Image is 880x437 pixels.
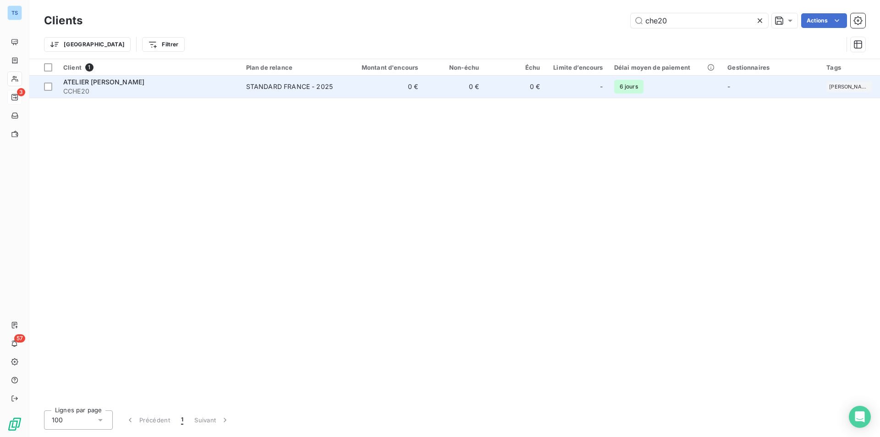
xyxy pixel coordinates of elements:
span: CCHE20 [63,87,235,96]
span: 100 [52,415,63,425]
button: [GEOGRAPHIC_DATA] [44,37,131,52]
div: Échu [490,64,540,71]
td: 0 € [423,76,484,98]
div: Plan de relance [246,64,336,71]
span: - [727,83,730,90]
div: Limite d’encours [551,64,603,71]
button: Actions [801,13,847,28]
span: 6 jours [614,80,643,94]
td: 0 € [342,76,423,98]
span: [PERSON_NAME] [829,84,869,89]
button: Filtrer [142,37,184,52]
button: Précédent [120,410,176,430]
span: ATELIER [PERSON_NAME] [63,78,144,86]
div: STANDARD FRANCE - 2025 [246,82,333,91]
h3: Clients [44,12,82,29]
div: Délai moyen de paiement [614,64,717,71]
div: Non-échu [429,64,479,71]
span: 57 [14,334,25,343]
td: 0 € [484,76,545,98]
input: Rechercher [631,13,768,28]
div: Gestionnaires [727,64,815,71]
span: 1 [181,415,183,425]
button: 1 [176,410,189,430]
div: Tags [826,64,874,71]
div: Montant d'encours [347,64,418,71]
span: - [600,82,603,91]
span: Client [63,64,82,71]
span: 3 [17,88,25,96]
div: Open Intercom Messenger [849,406,871,428]
button: Suivant [189,410,235,430]
span: 1 [85,63,93,72]
img: Logo LeanPay [7,417,22,431]
div: TS [7,6,22,20]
